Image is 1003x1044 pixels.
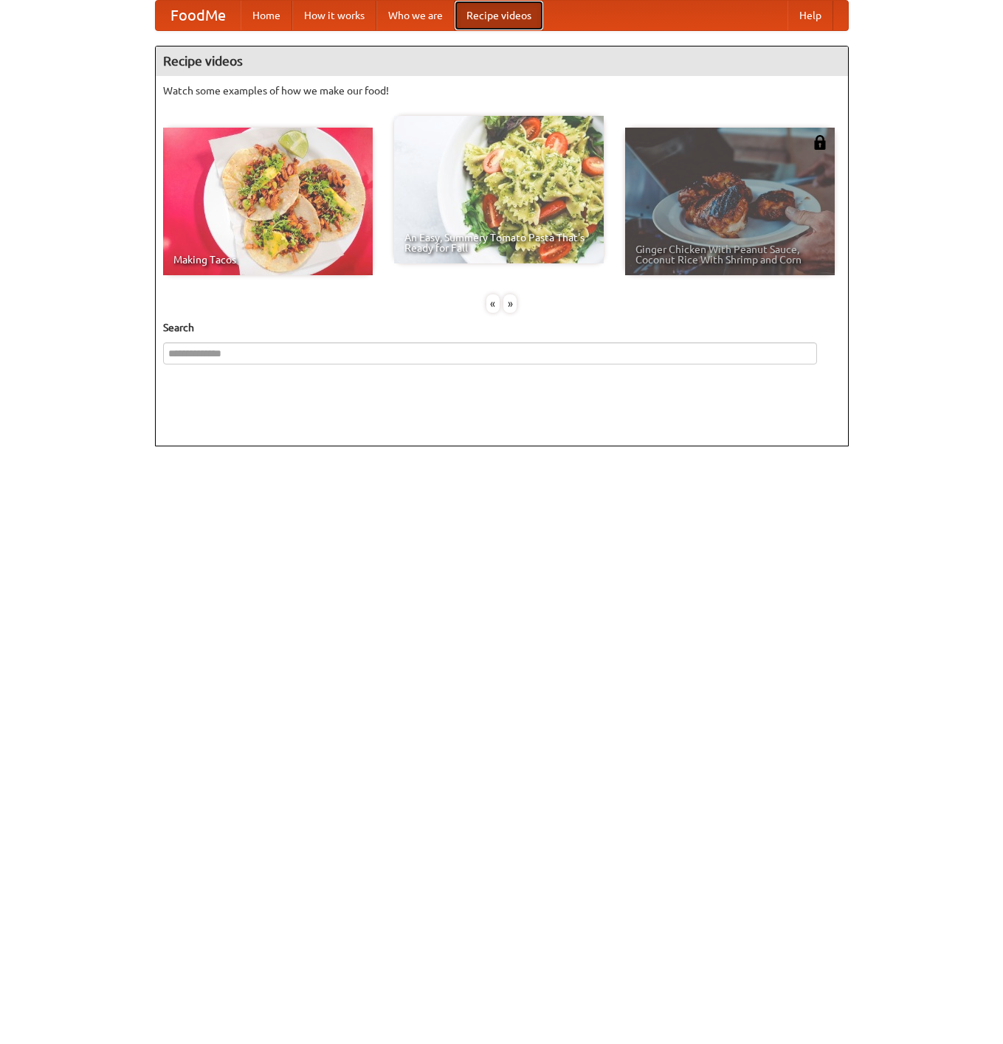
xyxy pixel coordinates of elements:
h5: Search [163,320,841,335]
div: « [486,294,500,313]
span: Making Tacos [173,255,362,265]
span: An Easy, Summery Tomato Pasta That's Ready for Fall [404,232,593,253]
a: FoodMe [156,1,241,30]
a: Making Tacos [163,128,373,275]
a: An Easy, Summery Tomato Pasta That's Ready for Fall [394,116,604,263]
a: Help [787,1,833,30]
h4: Recipe videos [156,46,848,76]
div: » [503,294,517,313]
a: Home [241,1,292,30]
p: Watch some examples of how we make our food! [163,83,841,98]
a: Who we are [376,1,455,30]
img: 483408.png [813,135,827,150]
a: How it works [292,1,376,30]
a: Recipe videos [455,1,543,30]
